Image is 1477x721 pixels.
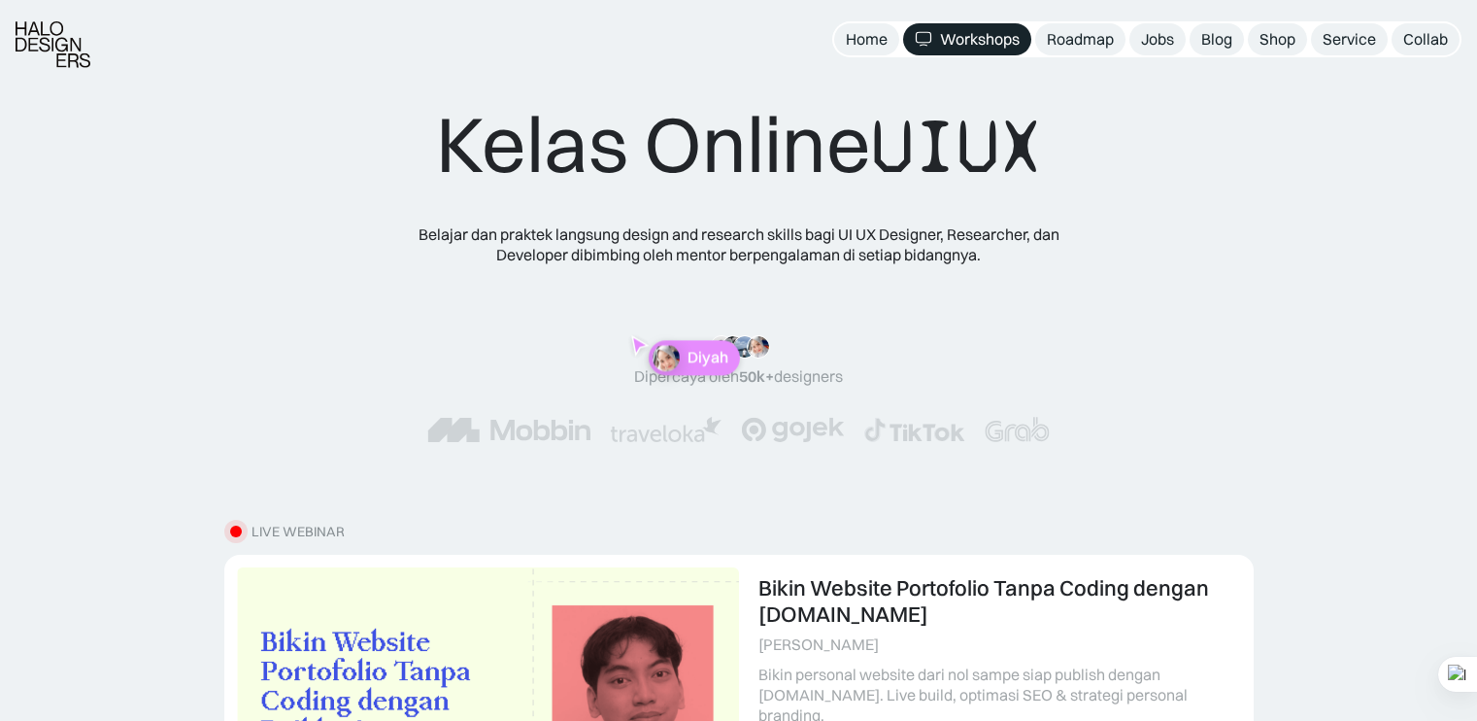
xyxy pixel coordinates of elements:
[1248,23,1307,55] a: Shop
[846,29,888,50] div: Home
[1259,29,1295,50] div: Shop
[1392,23,1460,55] a: Collab
[871,100,1042,193] span: UIUX
[1047,29,1114,50] div: Roadmap
[634,366,843,387] div: Dipercaya oleh designers
[739,366,774,386] span: 50k+
[252,524,345,540] div: LIVE WEBINAR
[1035,23,1125,55] a: Roadmap
[1201,29,1232,50] div: Blog
[389,224,1089,265] div: Belajar dan praktek langsung design and research skills bagi UI UX Designer, Researcher, dan Deve...
[1403,29,1448,50] div: Collab
[1141,29,1174,50] div: Jobs
[940,29,1020,50] div: Workshops
[1129,23,1186,55] a: Jobs
[1323,29,1376,50] div: Service
[834,23,899,55] a: Home
[1190,23,1244,55] a: Blog
[687,349,727,367] p: Diyah
[903,23,1031,55] a: Workshops
[436,97,1042,193] div: Kelas Online
[1311,23,1388,55] a: Service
